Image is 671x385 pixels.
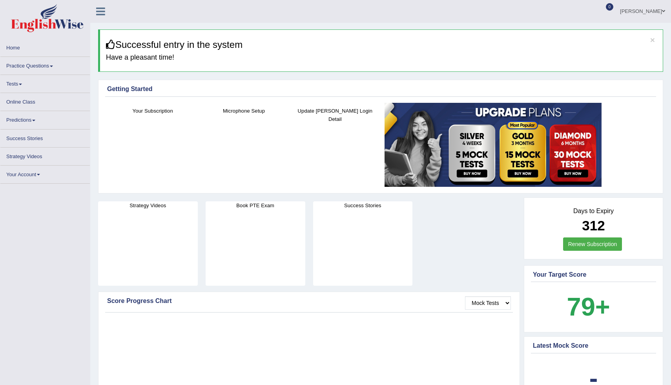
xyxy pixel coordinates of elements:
[206,201,305,210] h4: Book PTE Exam
[0,75,90,90] a: Tests
[0,39,90,54] a: Home
[385,103,602,187] img: small5.jpg
[533,341,654,350] div: Latest Mock Score
[533,270,654,279] div: Your Target Score
[106,40,657,50] h3: Successful entry in the system
[313,201,413,210] h4: Success Stories
[107,296,511,306] div: Score Progress Chart
[0,148,90,163] a: Strategy Videos
[650,36,655,44] button: ×
[533,208,654,215] h4: Days to Expiry
[106,54,657,62] h4: Have a pleasant time!
[202,107,285,115] h4: Microphone Setup
[0,93,90,108] a: Online Class
[563,237,622,251] a: Renew Subscription
[0,57,90,72] a: Practice Questions
[111,107,194,115] h4: Your Subscription
[294,107,377,123] h4: Update [PERSON_NAME] Login Detail
[606,3,614,11] span: 0
[567,292,610,321] b: 79+
[107,84,654,94] div: Getting Started
[0,166,90,181] a: Your Account
[98,201,198,210] h4: Strategy Videos
[582,218,605,233] b: 312
[0,130,90,145] a: Success Stories
[0,111,90,126] a: Predictions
